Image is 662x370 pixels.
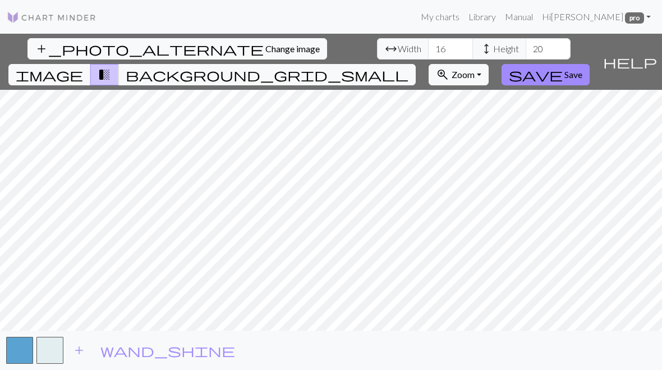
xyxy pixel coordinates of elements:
[98,67,111,83] span: transition_fade
[493,42,519,56] span: Height
[65,340,93,361] button: Add color
[625,12,644,24] span: pro
[416,6,464,28] a: My charts
[537,6,655,28] a: Hi[PERSON_NAME] pro
[27,38,327,60] button: Change image
[502,64,590,85] button: Save
[429,64,489,85] button: Zoom
[72,342,86,358] span: add
[436,67,449,83] span: zoom_in
[16,67,83,83] span: image
[564,69,582,80] span: Save
[35,41,264,57] span: add_photo_alternate
[500,6,537,28] a: Manual
[93,340,242,361] button: Auto pick colours
[7,11,96,24] img: Logo
[126,67,408,83] span: background_grid_small
[452,69,475,80] span: Zoom
[464,6,500,28] a: Library
[265,43,320,54] span: Change image
[398,42,421,56] span: Width
[384,41,398,57] span: arrow_range
[598,34,662,90] button: Help
[603,54,657,70] span: help
[100,342,235,358] span: wand_shine
[509,67,563,83] span: save
[480,41,493,57] span: height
